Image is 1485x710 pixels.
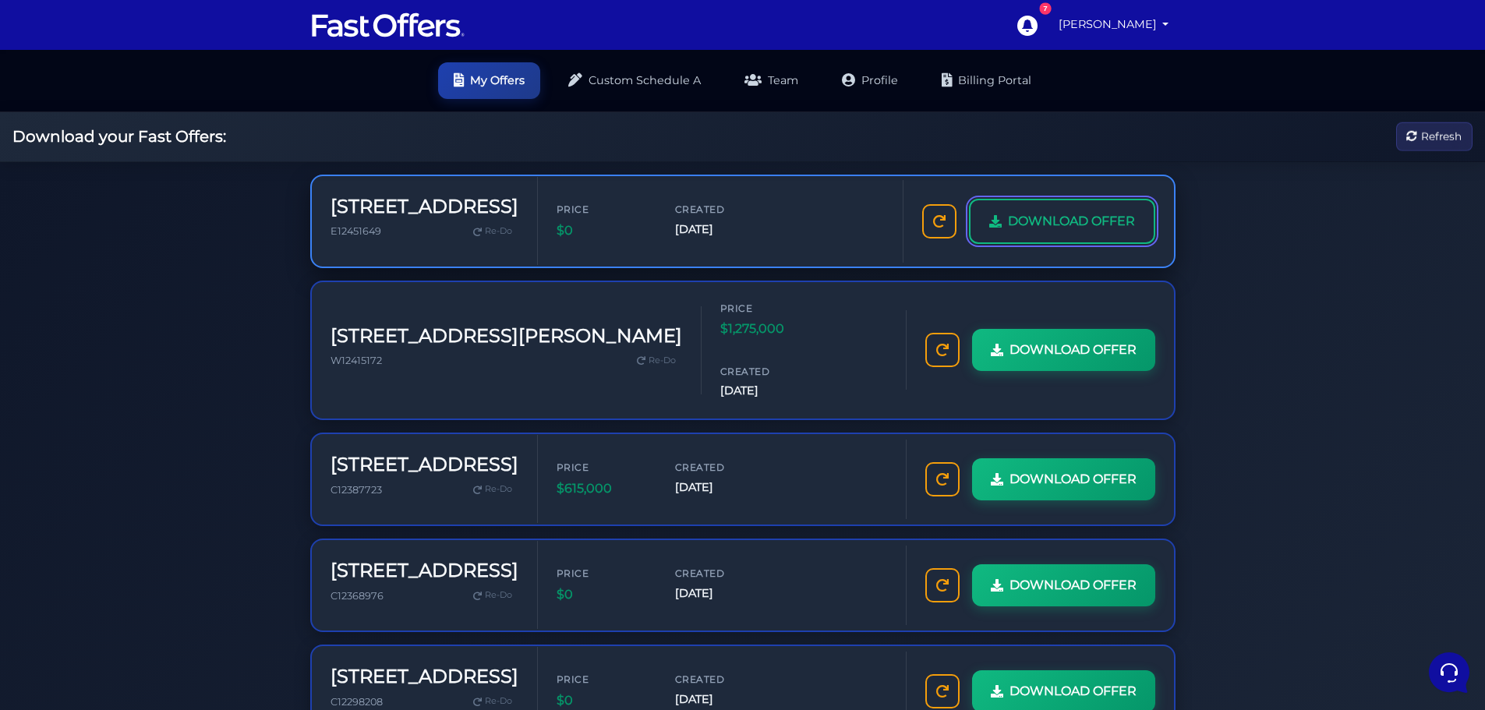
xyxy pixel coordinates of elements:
[675,479,769,496] span: [DATE]
[557,585,650,605] span: $0
[1009,681,1137,701] span: DOWNLOAD OFFER
[65,131,247,147] p: Hi [PERSON_NAME], Happy New Year, Sorry for the delay. Next time it happens let us know what the ...
[19,166,293,213] a: Fast Offers SupportIt should be even easier than before[DATE]
[19,106,293,153] a: Fast Offers SupportHi [PERSON_NAME], Happy New Year, Sorry for the delay. Next time it happens le...
[972,458,1155,500] a: DOWNLOAD OFFER
[1421,128,1462,145] span: Refresh
[331,196,518,218] h3: [STREET_ADDRESS]
[649,354,676,368] span: Re-Do
[485,482,512,496] span: Re-Do
[1008,211,1135,231] span: DOWNLOAD OFFER
[331,454,518,476] h3: [STREET_ADDRESS]
[331,590,384,602] span: C12368976
[557,672,650,687] span: Price
[557,202,650,217] span: Price
[25,174,56,205] img: dark
[331,560,518,582] h3: [STREET_ADDRESS]
[675,460,769,475] span: Created
[467,479,518,500] a: Re-Do
[485,694,512,708] span: Re-Do
[12,500,108,536] button: Home
[485,224,512,238] span: Re-Do
[729,62,814,99] a: Team
[256,172,287,186] p: [DATE]
[926,62,1047,99] a: Billing Portal
[1009,7,1045,43] a: 7
[553,62,716,99] a: Custom Schedule A
[12,127,226,146] h2: Download your Fast Offers:
[1052,9,1176,40] a: [PERSON_NAME]
[675,202,769,217] span: Created
[720,382,814,400] span: [DATE]
[1009,575,1137,595] span: DOWNLOAD OFFER
[331,484,382,496] span: C12387723
[25,87,126,100] span: Your Conversations
[252,87,287,100] a: See all
[972,329,1155,371] a: DOWNLOAD OFFER
[675,585,769,602] span: [DATE]
[35,315,255,330] input: Search for an Article...
[65,112,247,128] span: Fast Offers Support
[557,479,650,499] span: $615,000
[485,588,512,602] span: Re-Do
[720,301,814,316] span: Price
[1009,340,1137,360] span: DOWNLOAD OFFER
[720,319,814,339] span: $1,275,000
[467,585,518,606] a: Re-Do
[134,522,179,536] p: Messages
[826,62,914,99] a: Profile
[194,281,287,294] a: Open Help Center
[25,114,56,145] img: dark
[972,564,1155,606] a: DOWNLOAD OFFER
[467,221,518,242] a: Re-Do
[720,364,814,379] span: Created
[557,460,650,475] span: Price
[438,62,540,99] a: My Offers
[1426,649,1473,696] iframe: Customerly Messenger Launcher
[65,191,247,207] p: It should be even easier than before
[331,325,682,348] h3: [STREET_ADDRESS][PERSON_NAME]
[969,199,1155,244] a: DOWNLOAD OFFER
[256,112,287,126] p: [DATE]
[675,672,769,687] span: Created
[675,221,769,238] span: [DATE]
[25,281,106,294] span: Find an Answer
[47,522,73,536] p: Home
[557,221,650,241] span: $0
[1040,3,1051,14] div: 7
[65,172,247,188] span: Fast Offers Support
[331,696,383,708] span: C12298208
[108,500,204,536] button: Messages
[112,228,218,241] span: Start a Conversation
[25,219,287,250] button: Start a Conversation
[331,225,381,237] span: E12451649
[675,691,769,708] span: [DATE]
[331,355,382,366] span: W12415172
[675,566,769,581] span: Created
[203,500,299,536] button: Help
[12,12,262,62] h2: Hello [PERSON_NAME] 👋
[331,666,518,688] h3: [STREET_ADDRESS]
[631,351,682,371] a: Re-Do
[1396,122,1473,151] button: Refresh
[557,566,650,581] span: Price
[1009,469,1137,489] span: DOWNLOAD OFFER
[242,522,262,536] p: Help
